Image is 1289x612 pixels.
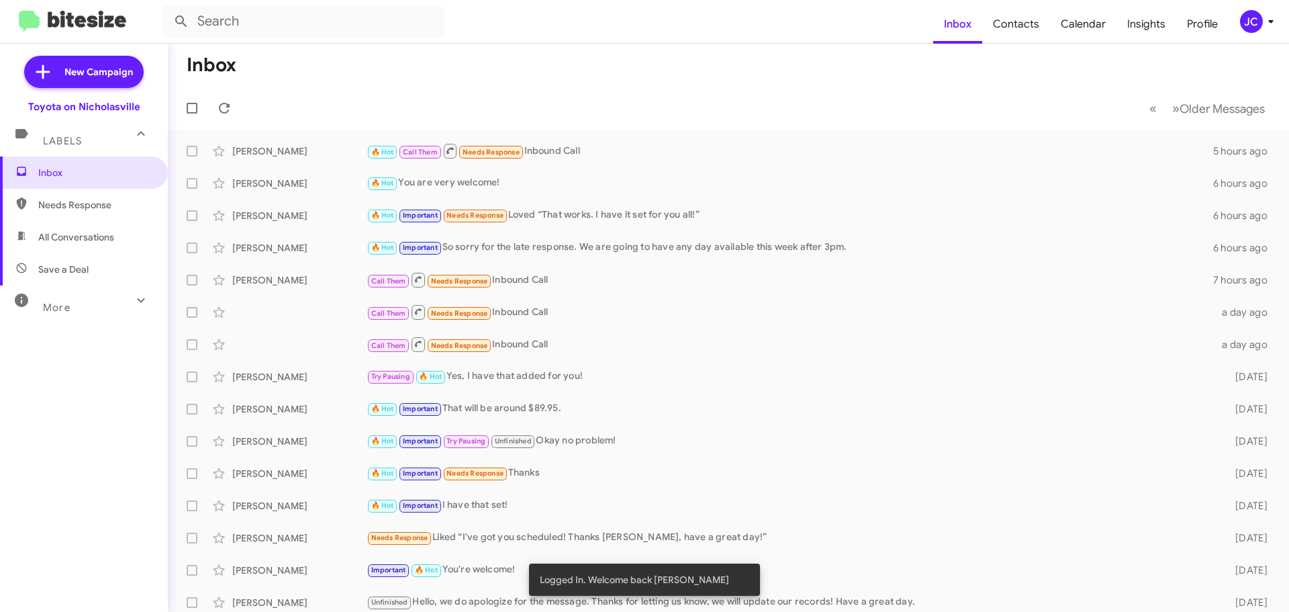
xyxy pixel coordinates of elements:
div: [DATE] [1214,564,1278,577]
div: Hello, we do apologize for the message. Thanks for letting us know, we will update our records! H... [367,595,1214,610]
button: Next [1164,95,1273,122]
a: Contacts [982,5,1050,44]
button: JC [1229,10,1274,33]
input: Search [162,5,444,38]
div: [PERSON_NAME] [232,177,367,190]
span: 🔥 Hot [371,501,394,510]
div: 7 hours ago [1213,273,1278,287]
div: Inbound Call [367,142,1213,159]
span: 🔥 Hot [371,211,394,220]
div: [PERSON_NAME] [232,273,367,287]
div: You're welcome! [367,562,1214,578]
span: 🔥 Hot [371,469,394,478]
div: [DATE] [1214,499,1278,513]
div: [DATE] [1214,467,1278,480]
div: JC [1240,10,1263,33]
span: 🔥 Hot [371,243,394,252]
div: Thanks [367,466,1214,481]
span: Needs Response [371,533,428,542]
span: Try Pausing [371,372,410,381]
span: Call Them [403,148,438,157]
div: That will be around $89.95. [367,401,1214,417]
span: 🔥 Hot [371,148,394,157]
h1: Inbox [187,54,236,76]
div: Loved “That works. I have it set for you all!” [367,208,1213,223]
a: Inbox [933,5,982,44]
a: Calendar [1050,5,1116,44]
div: [DATE] [1214,370,1278,384]
div: So sorry for the late response. We are going to have any day available this week after 3pm. [367,240,1213,255]
div: [DATE] [1214,402,1278,416]
div: [PERSON_NAME] [232,402,367,416]
span: Important [403,404,438,413]
span: Needs Response [463,148,520,157]
span: Needs Response [446,469,504,478]
span: Call Them [371,341,406,350]
span: Inbox [38,166,152,179]
div: [PERSON_NAME] [232,370,367,384]
div: [PERSON_NAME] [232,499,367,513]
span: Try Pausing [446,437,485,445]
span: Needs Response [38,198,152,212]
div: Toyota on Nicholasville [28,100,140,114]
span: Older Messages [1180,101,1265,116]
span: 🔥 Hot [415,566,438,574]
div: Inbound Call [367,271,1213,288]
span: Unfinished [495,437,532,445]
div: [PERSON_NAME] [232,564,367,577]
div: I have that set! [367,498,1214,513]
span: Important [403,211,438,220]
div: [PERSON_NAME] [232,467,367,480]
a: Profile [1176,5,1229,44]
div: [DATE] [1214,435,1278,448]
div: 6 hours ago [1213,177,1278,190]
span: « [1149,100,1157,117]
span: More [43,302,70,314]
span: Needs Response [446,211,504,220]
a: New Campaign [24,56,144,88]
div: [DATE] [1214,531,1278,545]
div: 6 hours ago [1213,241,1278,255]
div: [PERSON_NAME] [232,209,367,222]
div: 6 hours ago [1213,209,1278,222]
span: 🔥 Hot [371,179,394,187]
span: Important [403,469,438,478]
div: Inbound Call [367,304,1214,320]
a: Insights [1116,5,1176,44]
div: 5 hours ago [1213,144,1278,158]
div: Yes, I have that added for you! [367,369,1214,384]
span: All Conversations [38,230,114,244]
span: Needs Response [431,277,488,286]
span: Call Them [371,277,406,286]
div: [PERSON_NAME] [232,435,367,448]
span: Save a Deal [38,263,89,276]
span: Call Them [371,309,406,318]
span: New Campaign [64,65,133,79]
span: Logged In. Welcome back [PERSON_NAME] [540,573,729,586]
span: » [1172,100,1180,117]
span: Important [371,566,406,574]
button: Previous [1141,95,1165,122]
div: a day ago [1214,306,1278,319]
span: 🔥 Hot [419,372,442,381]
div: [PERSON_NAME] [232,241,367,255]
span: Needs Response [431,309,488,318]
span: Labels [43,135,82,147]
div: a day ago [1214,338,1278,351]
span: Needs Response [431,341,488,350]
span: Important [403,437,438,445]
div: [PERSON_NAME] [232,596,367,609]
span: Important [403,243,438,252]
div: You are very welcome! [367,175,1213,191]
div: [DATE] [1214,596,1278,609]
span: 🔥 Hot [371,437,394,445]
nav: Page navigation example [1142,95,1273,122]
span: Important [403,501,438,510]
span: Unfinished [371,598,408,607]
div: [PERSON_NAME] [232,144,367,158]
div: Inbound Call [367,336,1214,353]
